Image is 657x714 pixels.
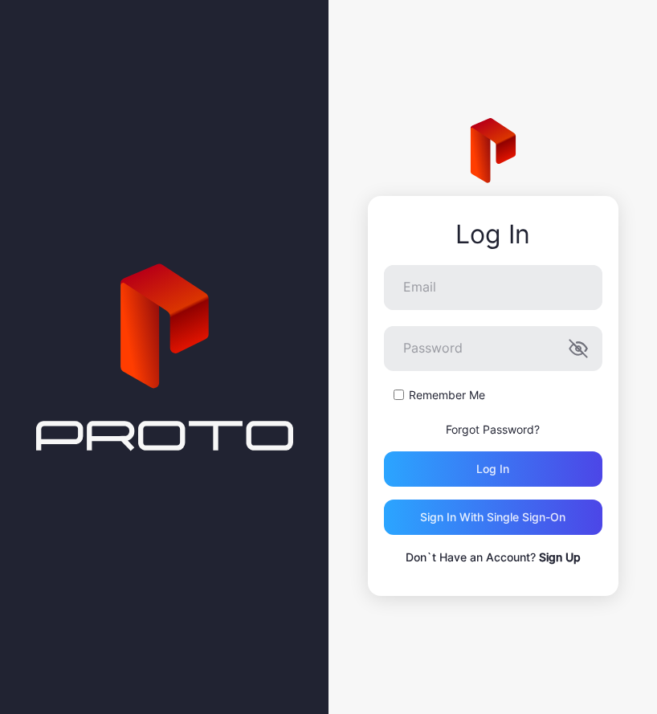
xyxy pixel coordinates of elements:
div: Sign in With Single Sign-On [420,511,565,524]
button: Sign in With Single Sign-On [384,500,602,535]
a: Sign Up [539,550,581,564]
button: Log in [384,451,602,487]
input: Password [384,326,602,371]
a: Forgot Password? [446,422,540,436]
div: Log in [476,463,509,475]
input: Email [384,265,602,310]
p: Don`t Have an Account? [384,548,602,567]
button: Password [569,339,588,358]
label: Remember Me [409,387,485,403]
div: Log In [384,220,602,249]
